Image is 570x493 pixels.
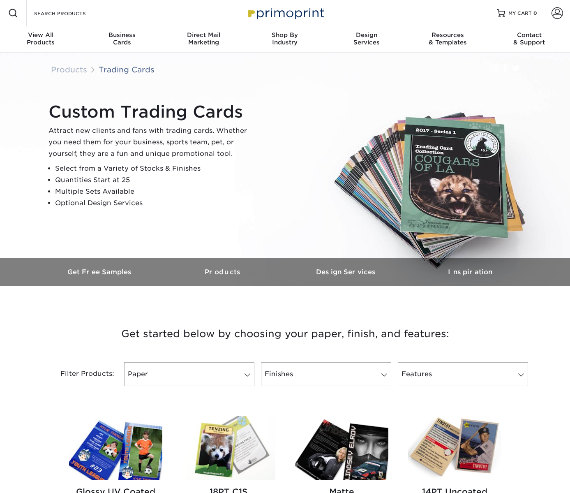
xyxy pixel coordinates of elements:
[285,258,408,286] a: Design Services
[244,26,325,53] a: Shop ByIndustry
[48,125,254,160] p: Attract new clients and fans with trading cards. Whether you need them for your business, sports ...
[162,268,285,276] h3: Products
[407,31,489,46] div: & Templates
[81,26,163,53] a: BusinessCards
[295,416,388,480] img: Matte Trading Cards
[489,31,570,39] span: Contact
[261,362,391,386] a: Finishes
[533,10,537,16] span: 0
[33,8,113,18] input: SEARCH PRODUCTS.....
[489,31,570,46] div: & Support
[182,416,275,480] img: 18PT C1S Trading Cards
[55,163,254,174] li: Select from a Variety of Stocks & Finishes
[408,258,532,286] a: Inspiration
[285,268,408,276] h3: Design Services
[408,268,532,276] h3: Inspiration
[508,10,532,17] span: MY CART
[326,31,407,39] span: Design
[39,258,162,286] a: Get Free Samples
[39,268,162,276] h3: Get Free Samples
[244,31,325,46] div: Industry
[55,174,254,186] li: Quantities Start at 25
[39,362,121,386] div: Filter Products:
[51,65,87,74] a: Products
[326,26,407,53] a: DesignServices
[244,4,326,22] img: Primoprint
[163,26,244,53] a: Direct MailMarketing
[408,416,501,480] img: 14PT Uncoated Trading Cards
[48,102,254,122] h1: Custom Trading Cards
[407,26,489,53] a: Resources& Templates
[244,31,325,39] span: Shop By
[124,362,254,386] a: Paper
[162,258,285,286] a: Products
[326,31,407,46] div: Services
[55,186,254,197] li: Multiple Sets Available
[489,26,570,53] a: Contact& Support
[163,31,244,39] span: Direct Mail
[163,31,244,46] div: Marketing
[81,31,163,39] span: Business
[398,362,528,386] a: Features
[407,31,489,39] span: Resources
[99,65,155,74] a: Trading Cards
[45,315,526,352] h3: Get started below by choosing your paper, finish, and features:
[69,416,162,480] img: Glossy UV Coated Trading Cards
[55,197,254,209] li: Optional Design Services
[81,31,163,46] div: Cards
